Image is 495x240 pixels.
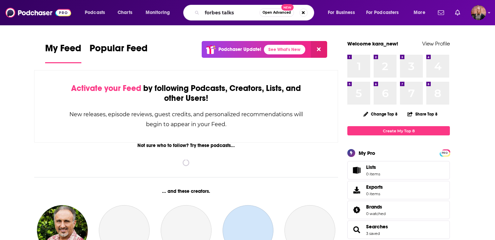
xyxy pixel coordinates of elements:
span: Brands [347,201,450,219]
span: Popular Feed [90,42,148,58]
a: Create My Top 8 [347,126,450,135]
span: For Podcasters [366,8,399,17]
div: My Pro [359,150,375,156]
span: More [414,8,425,17]
span: Exports [350,185,363,195]
span: Lists [366,164,380,170]
span: Open Advanced [263,11,291,14]
div: New releases, episode reviews, guest credits, and personalized recommendations will begin to appe... [69,109,304,129]
a: My Feed [45,42,81,63]
span: Monitoring [146,8,170,17]
p: Podchaser Update! [218,46,261,52]
a: Welcome kara_new! [347,40,398,47]
button: Change Top 8 [359,110,402,118]
div: ... and these creators. [34,188,338,194]
span: Brands [366,204,382,210]
a: 3 saved [366,231,380,236]
a: Lists [347,161,450,179]
button: Open AdvancedNew [259,9,294,17]
span: My Feed [45,42,81,58]
span: Searches [347,221,450,239]
button: Show profile menu [471,5,486,20]
a: Show notifications dropdown [435,7,447,18]
button: open menu [323,7,363,18]
span: Podcasts [85,8,105,17]
button: Share Top 8 [407,107,438,121]
span: Charts [118,8,132,17]
img: User Profile [471,5,486,20]
div: by following Podcasts, Creators, Lists, and other Users! [69,83,304,103]
button: open menu [362,7,409,18]
div: Search podcasts, credits, & more... [190,5,321,21]
span: Logged in as kara_new [471,5,486,20]
a: 0 watched [366,211,386,216]
a: Exports [347,181,450,199]
a: View Profile [422,40,450,47]
span: Lists [350,165,363,175]
a: Show notifications dropdown [452,7,463,18]
img: Podchaser - Follow, Share and Rate Podcasts [5,6,71,19]
a: Charts [113,7,136,18]
input: Search podcasts, credits, & more... [202,7,259,18]
span: 0 items [366,172,380,176]
a: Brands [350,205,363,215]
span: For Business [328,8,355,17]
span: Exports [366,184,383,190]
button: open menu [80,7,114,18]
span: Lists [366,164,376,170]
a: Searches [350,225,363,235]
span: New [281,4,294,11]
button: open menu [141,7,179,18]
div: Not sure who to follow? Try these podcasts... [34,143,338,148]
a: Popular Feed [90,42,148,63]
a: PRO [441,150,449,155]
span: Activate your Feed [71,83,141,93]
button: open menu [409,7,434,18]
a: Searches [366,224,388,230]
a: Brands [366,204,386,210]
a: See What's New [264,45,305,54]
span: 0 items [366,191,383,196]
